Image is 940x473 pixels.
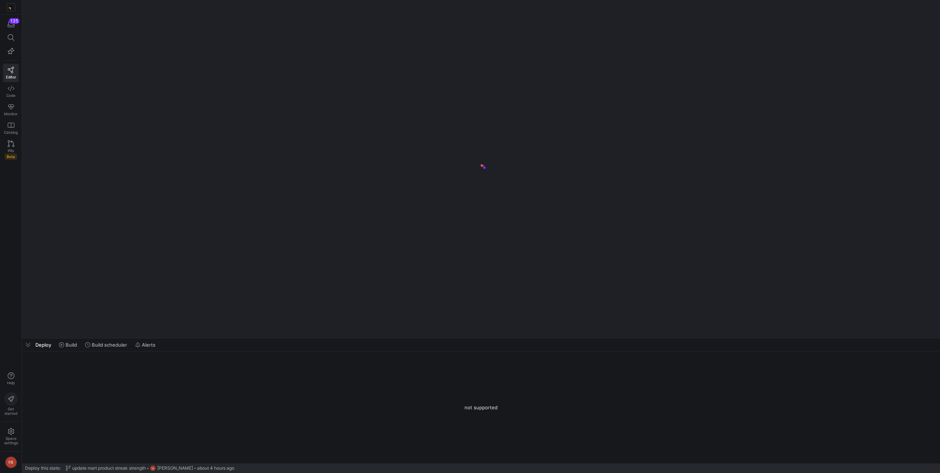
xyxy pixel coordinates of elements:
[197,466,234,471] span: about 4 hours ago
[35,342,51,348] span: Deploy
[157,466,193,471] span: [PERSON_NAME]
[25,466,61,471] span: Deploy this state:
[476,164,487,175] img: logo.gif
[3,18,19,31] button: 135
[3,101,19,119] a: Monitor
[8,148,14,153] span: PRs
[3,455,19,470] button: FB
[3,369,19,388] button: Help
[64,463,236,473] button: update mart product streak strengthFB[PERSON_NAME]about 4 hours ago
[5,154,17,160] span: Beta
[66,342,77,348] span: Build
[3,119,19,137] a: Catalog
[150,465,156,471] div: FB
[72,466,146,471] span: update mart product streak strength
[3,425,19,448] a: Spacesettings
[6,93,15,98] span: Code
[5,456,17,468] div: FB
[4,407,17,416] span: Get started
[3,137,19,162] a: PRsBeta
[3,64,19,82] a: Editor
[132,339,159,351] button: Alerts
[56,339,80,351] button: Build
[82,339,130,351] button: Build scheduler
[9,18,20,24] div: 135
[7,4,15,11] img: https://storage.googleapis.com/y42-prod-data-exchange/images/RPxujLVyfKs3dYbCaMXym8FJVsr3YB0cxJXX...
[3,390,19,418] button: Getstarted
[4,436,18,445] span: Space settings
[6,75,16,79] span: Editor
[4,130,18,134] span: Catalog
[142,342,155,348] span: Alerts
[4,112,18,116] span: Monitor
[3,1,19,14] a: https://storage.googleapis.com/y42-prod-data-exchange/images/RPxujLVyfKs3dYbCaMXym8FJVsr3YB0cxJXX...
[92,342,127,348] span: Build scheduler
[22,351,940,463] div: not supported
[3,82,19,101] a: Code
[6,381,15,385] span: Help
